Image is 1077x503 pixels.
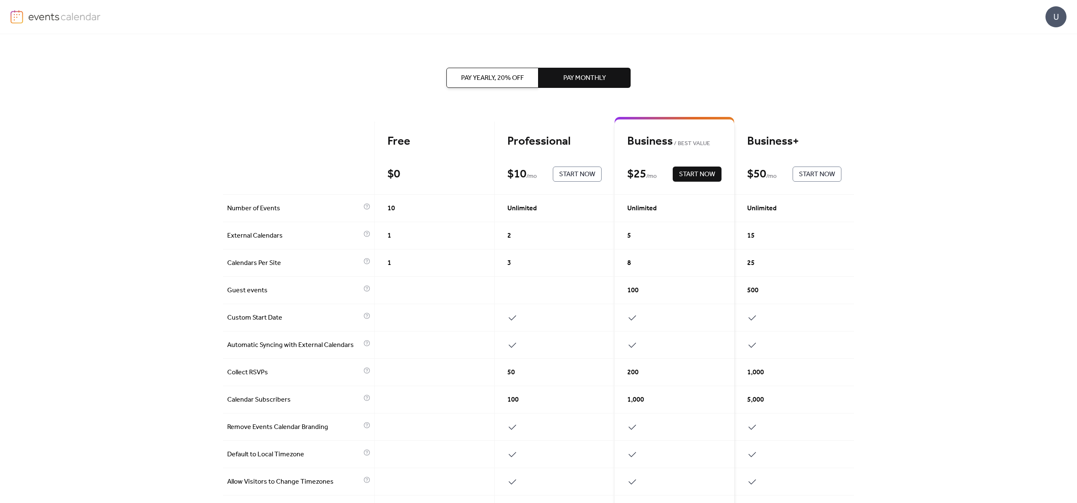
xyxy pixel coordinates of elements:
[227,422,361,432] span: Remove Events Calendar Branding
[627,167,646,182] div: $ 25
[526,172,537,182] span: / mo
[387,134,482,149] div: Free
[747,258,755,268] span: 25
[679,169,715,180] span: Start Now
[507,368,515,378] span: 50
[446,68,538,88] button: Pay Yearly, 20% off
[227,231,361,241] span: External Calendars
[646,172,657,182] span: / mo
[747,286,759,296] span: 500
[227,258,361,268] span: Calendars Per Site
[673,167,722,182] button: Start Now
[507,167,526,182] div: $ 10
[11,10,23,24] img: logo
[747,134,841,149] div: Business+
[507,258,511,268] span: 3
[538,68,631,88] button: Pay Monthly
[227,286,361,296] span: Guest events
[793,167,841,182] button: Start Now
[627,258,631,268] span: 8
[553,167,602,182] button: Start Now
[227,204,361,214] span: Number of Events
[627,286,639,296] span: 100
[747,167,766,182] div: $ 50
[799,169,835,180] span: Start Now
[227,368,361,378] span: Collect RSVPs
[747,204,777,214] span: Unlimited
[387,167,400,182] div: $ 0
[507,134,602,149] div: Professional
[627,134,722,149] div: Business
[387,258,391,268] span: 1
[28,10,101,23] img: logo-type
[673,139,710,149] span: BEST VALUE
[627,395,644,405] span: 1,000
[227,450,361,460] span: Default to Local Timezone
[1045,6,1066,27] div: U
[747,395,764,405] span: 5,000
[563,73,606,83] span: Pay Monthly
[507,204,537,214] span: Unlimited
[747,231,755,241] span: 15
[461,73,524,83] span: Pay Yearly, 20% off
[227,340,361,350] span: Automatic Syncing with External Calendars
[227,395,361,405] span: Calendar Subscribers
[227,477,361,487] span: Allow Visitors to Change Timezones
[747,368,764,378] span: 1,000
[227,313,361,323] span: Custom Start Date
[387,231,391,241] span: 1
[627,204,657,214] span: Unlimited
[627,231,631,241] span: 5
[507,231,511,241] span: 2
[766,172,777,182] span: / mo
[559,169,595,180] span: Start Now
[387,204,395,214] span: 10
[627,368,639,378] span: 200
[507,395,519,405] span: 100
